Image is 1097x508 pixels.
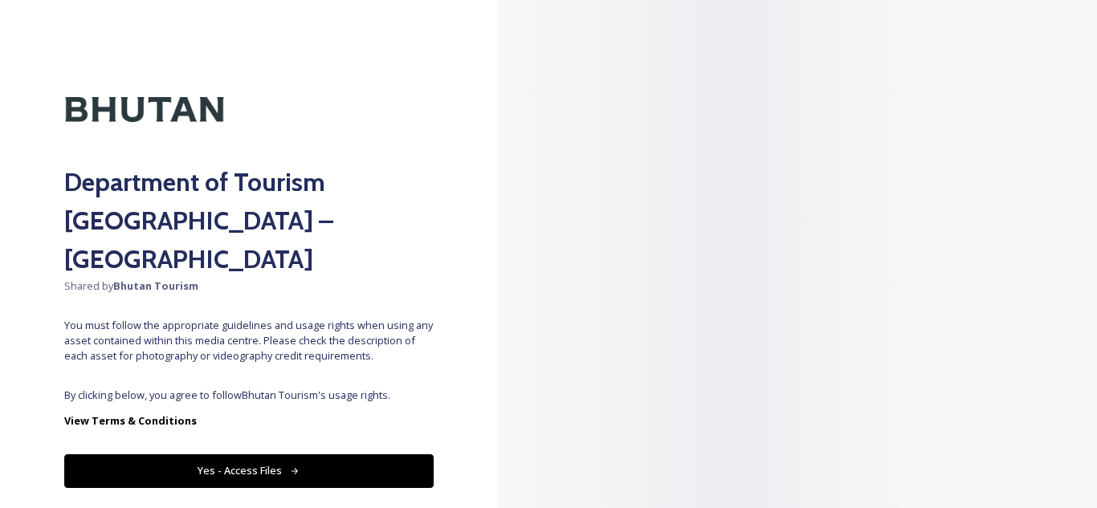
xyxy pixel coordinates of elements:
span: Shared by [64,278,434,294]
span: You must follow the appropriate guidelines and usage rights when using any asset contained within... [64,318,434,364]
strong: View Terms & Conditions [64,413,197,428]
h2: Department of Tourism [GEOGRAPHIC_DATA] – [GEOGRAPHIC_DATA] [64,163,434,278]
button: Yes - Access Files [64,454,434,487]
strong: Bhutan Tourism [113,278,198,293]
a: View Terms & Conditions [64,411,434,430]
img: Kingdom-of-Bhutan-Logo.png [64,64,225,155]
span: By clicking below, you agree to follow Bhutan Tourism 's usage rights. [64,388,434,403]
